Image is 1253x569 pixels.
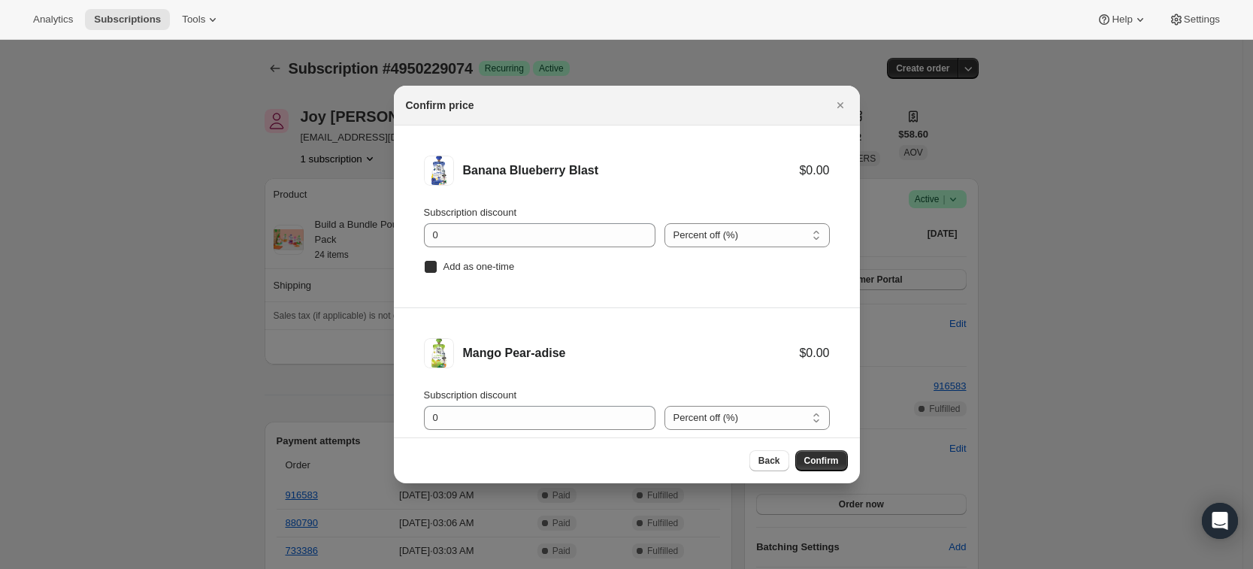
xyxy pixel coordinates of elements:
[182,14,205,26] span: Tools
[1160,9,1229,30] button: Settings
[1088,9,1156,30] button: Help
[758,455,780,467] span: Back
[804,455,839,467] span: Confirm
[424,338,454,368] img: Mango Pear-adise
[463,346,800,361] div: Mango Pear-adise
[173,9,229,30] button: Tools
[33,14,73,26] span: Analytics
[1184,14,1220,26] span: Settings
[424,207,517,218] span: Subscription discount
[1202,503,1238,539] div: Open Intercom Messenger
[463,163,800,178] div: Banana Blueberry Blast
[443,261,515,272] span: Add as one-time
[424,389,517,401] span: Subscription discount
[1112,14,1132,26] span: Help
[795,450,848,471] button: Confirm
[424,156,454,186] img: Banana Blueberry Blast
[24,9,82,30] button: Analytics
[749,450,789,471] button: Back
[85,9,170,30] button: Subscriptions
[799,163,829,178] div: $0.00
[94,14,161,26] span: Subscriptions
[830,95,851,116] button: Close
[799,346,829,361] div: $0.00
[406,98,474,113] h2: Confirm price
